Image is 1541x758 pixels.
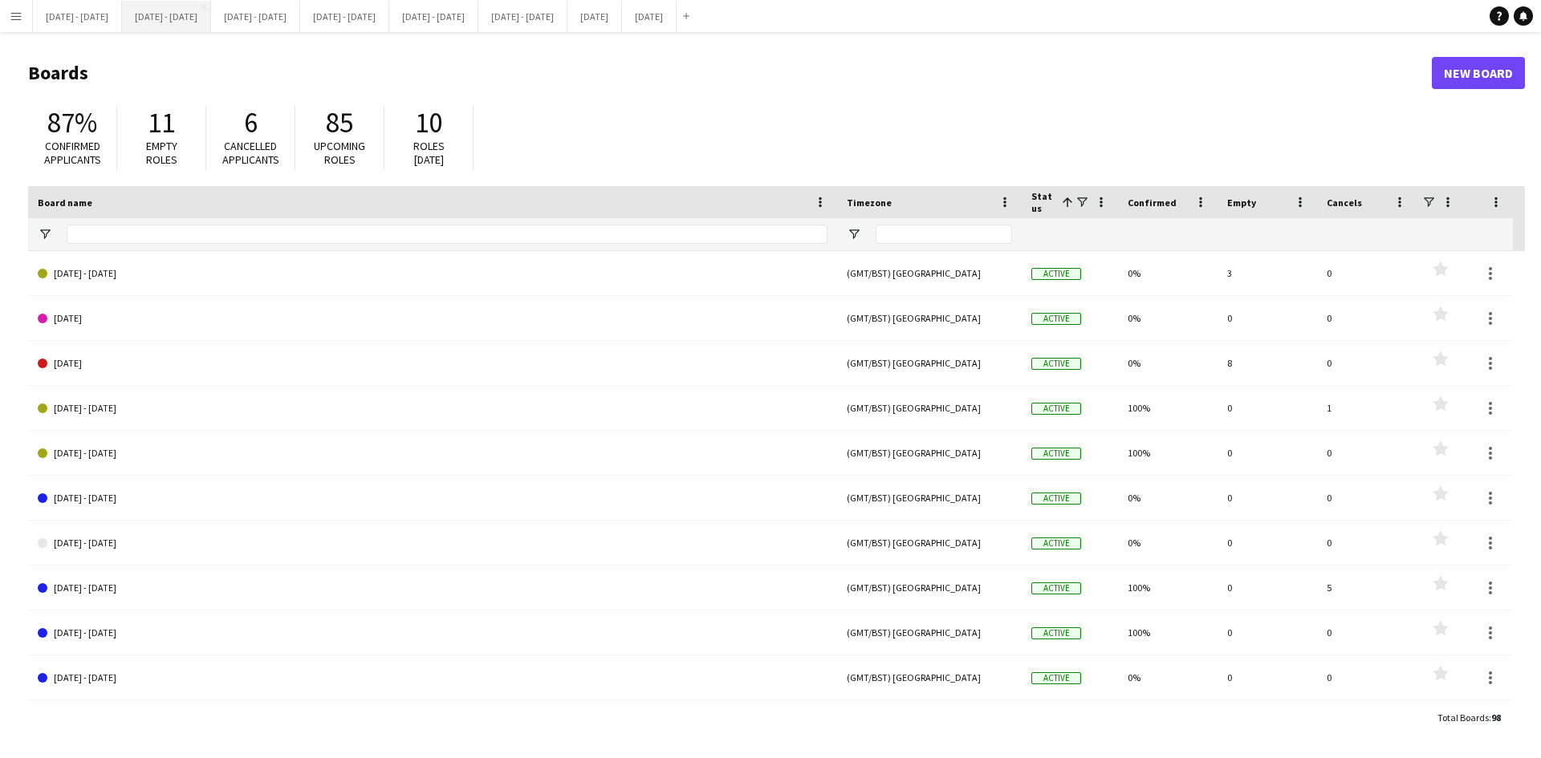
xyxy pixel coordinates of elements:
div: 0 [1218,700,1317,744]
button: [DATE] - [DATE] [300,1,389,32]
a: [DATE] [38,296,827,341]
div: 0% [1118,296,1218,340]
div: 0 [1218,431,1317,475]
a: [DATE] - [DATE] [38,700,827,745]
a: New Board [1432,57,1525,89]
button: [DATE] [622,1,677,32]
div: 5 [1317,565,1417,610]
div: (GMT/BST) [GEOGRAPHIC_DATA] [837,655,1022,699]
div: 0 [1317,610,1417,655]
span: Empty [1227,197,1256,209]
a: [DATE] - [DATE] [38,476,827,521]
span: Active [1031,268,1081,280]
span: 11 [148,105,175,140]
span: Total Boards [1437,711,1489,724]
span: Confirmed applicants [44,139,101,167]
span: Board name [38,197,92,209]
div: (GMT/BST) [GEOGRAPHIC_DATA] [837,296,1022,340]
div: 0% [1118,341,1218,385]
div: 0 [1317,476,1417,520]
button: [DATE] - [DATE] [389,1,478,32]
span: Active [1031,313,1081,325]
div: (GMT/BST) [GEOGRAPHIC_DATA] [837,610,1022,655]
div: (GMT/BST) [GEOGRAPHIC_DATA] [837,476,1022,520]
button: [DATE] - [DATE] [33,1,122,32]
div: 0 [1218,521,1317,565]
span: Active [1031,582,1081,594]
button: [DATE] - [DATE] [122,1,211,32]
h1: Boards [28,61,1432,85]
span: Active [1031,358,1081,370]
div: (GMT/BST) [GEOGRAPHIC_DATA] [837,521,1022,565]
div: (GMT/BST) [GEOGRAPHIC_DATA] [837,251,1022,295]
span: Empty roles [146,139,177,167]
div: 0 [1317,431,1417,475]
button: [DATE] [567,1,622,32]
span: Confirmed [1128,197,1177,209]
div: (GMT/BST) [GEOGRAPHIC_DATA] [837,386,1022,430]
span: Active [1031,492,1081,505]
a: [DATE] - [DATE] [38,431,827,476]
span: 6 [244,105,258,140]
a: [DATE] - [DATE] [38,251,827,296]
span: Roles [DATE] [413,139,445,167]
div: 100% [1118,565,1218,610]
span: Timezone [847,197,892,209]
div: 8 [1218,341,1317,385]
div: 0% [1118,476,1218,520]
button: [DATE] - [DATE] [478,1,567,32]
div: 0% [1118,700,1218,744]
span: Status [1031,190,1055,214]
a: [DATE] - [DATE] [38,610,827,655]
div: (GMT/BST) [GEOGRAPHIC_DATA] [837,700,1022,744]
div: 0% [1118,251,1218,295]
span: Active [1031,537,1081,549]
a: [DATE] - [DATE] [38,386,827,431]
span: 85 [326,105,353,140]
a: [DATE] - [DATE] [38,655,827,700]
div: 0 [1218,610,1317,655]
button: [DATE] - [DATE] [211,1,300,32]
span: 10 [415,105,442,140]
span: Active [1031,448,1081,460]
span: Upcoming roles [314,139,365,167]
div: 0 [1317,251,1417,295]
div: 3 [1218,251,1317,295]
div: 0 [1218,476,1317,520]
span: Cancelled applicants [222,139,279,167]
div: (GMT/BST) [GEOGRAPHIC_DATA] [837,565,1022,610]
div: (GMT/BST) [GEOGRAPHIC_DATA] [837,431,1022,475]
div: 100% [1118,431,1218,475]
div: 0% [1118,655,1218,699]
div: 0 [1218,565,1317,610]
div: 1 [1317,386,1417,430]
button: Open Filter Menu [847,227,861,241]
input: Board name Filter Input [67,225,827,244]
div: 0 [1317,296,1417,340]
div: 0 [1317,700,1417,744]
span: Active [1031,672,1081,684]
a: [DATE] - [DATE] [38,565,827,610]
span: Cancels [1327,197,1362,209]
span: Active [1031,627,1081,639]
div: 0 [1317,521,1417,565]
span: 87% [47,105,97,140]
div: 100% [1118,610,1218,655]
span: Active [1031,403,1081,415]
a: [DATE] - [DATE] [38,521,827,565]
div: (GMT/BST) [GEOGRAPHIC_DATA] [837,341,1022,385]
div: 100% [1118,386,1218,430]
div: 0 [1218,386,1317,430]
button: Open Filter Menu [38,227,52,241]
div: 0 [1218,296,1317,340]
div: : [1437,702,1501,733]
div: 0 [1317,655,1417,699]
div: 0 [1218,655,1317,699]
input: Timezone Filter Input [876,225,1012,244]
div: 0% [1118,521,1218,565]
a: [DATE] [38,341,827,386]
div: 0 [1317,341,1417,385]
span: 98 [1491,711,1501,724]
